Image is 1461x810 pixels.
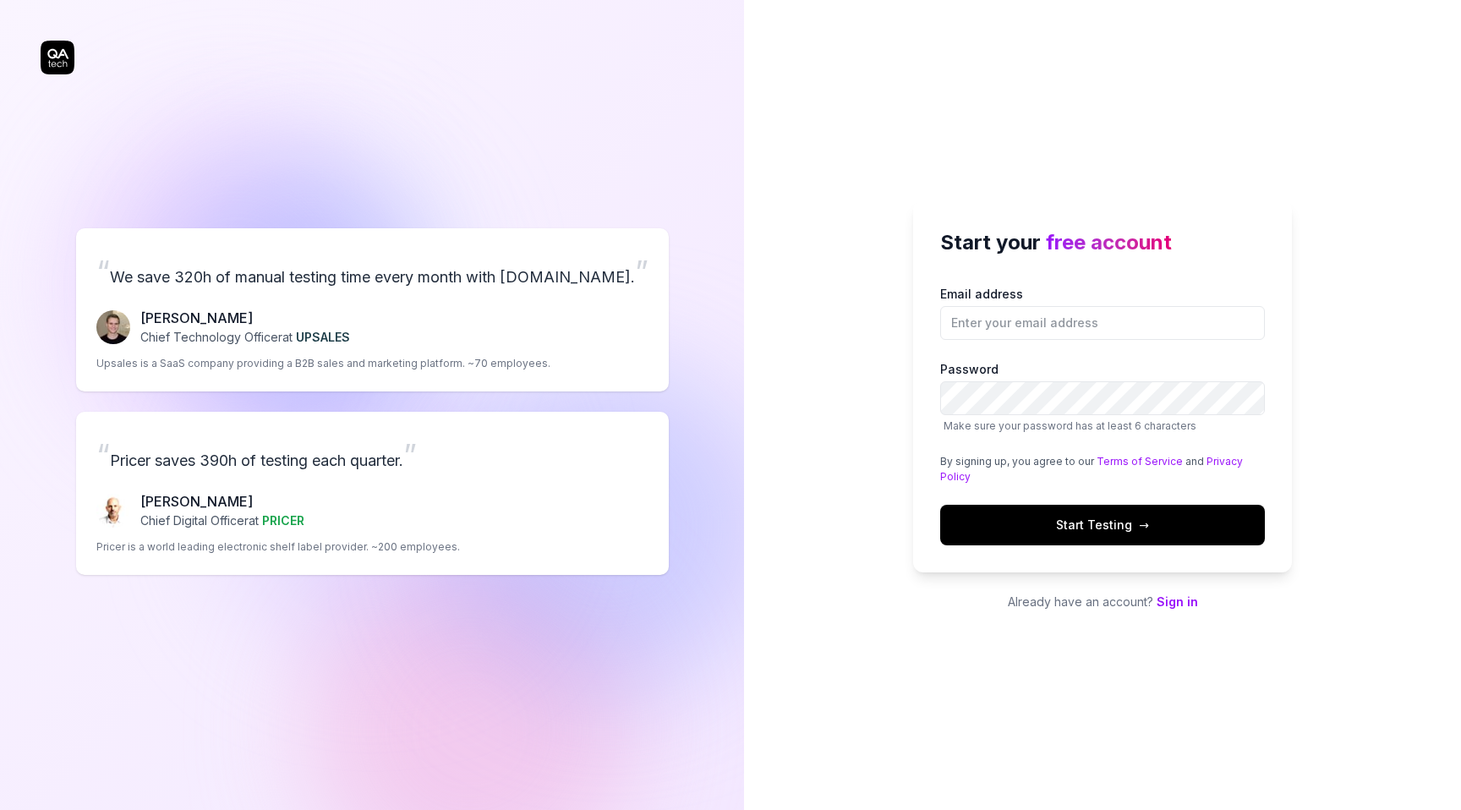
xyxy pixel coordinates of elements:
p: Pricer saves 390h of testing each quarter. [96,432,648,478]
p: Chief Digital Officer at [140,512,304,529]
img: Fredrik Seidl [96,310,130,344]
span: ” [635,253,648,290]
a: “We save 320h of manual testing time every month with [DOMAIN_NAME].”Fredrik Seidl[PERSON_NAME]Ch... [76,228,669,391]
p: We save 320h of manual testing time every month with [DOMAIN_NAME]. [96,249,648,294]
span: “ [96,436,110,473]
span: Make sure your password has at least 6 characters [944,419,1196,432]
button: Start Testing→ [940,505,1265,545]
img: Chris Chalkitis [96,494,130,528]
span: Start Testing [1056,516,1149,534]
p: Already have an account? [913,593,1292,610]
div: By signing up, you agree to our and [940,454,1265,484]
a: Terms of Service [1097,455,1183,468]
a: Privacy Policy [940,455,1243,483]
input: Email address [940,306,1265,340]
p: Chief Technology Officer at [140,328,350,346]
a: “Pricer saves 390h of testing each quarter.”Chris Chalkitis[PERSON_NAME]Chief Digital Officerat P... [76,412,669,575]
span: → [1139,516,1149,534]
label: Email address [940,285,1265,340]
p: [PERSON_NAME] [140,308,350,328]
label: Password [940,360,1265,434]
p: [PERSON_NAME] [140,491,304,512]
input: PasswordMake sure your password has at least 6 characters [940,381,1265,415]
span: free account [1046,230,1172,254]
span: UPSALES [296,330,350,344]
span: “ [96,253,110,290]
span: ” [403,436,417,473]
p: Upsales is a SaaS company providing a B2B sales and marketing platform. ~70 employees. [96,356,550,371]
p: Pricer is a world leading electronic shelf label provider. ~200 employees. [96,539,460,555]
span: PRICER [262,513,304,528]
a: Sign in [1157,594,1198,609]
h2: Start your [940,227,1265,258]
